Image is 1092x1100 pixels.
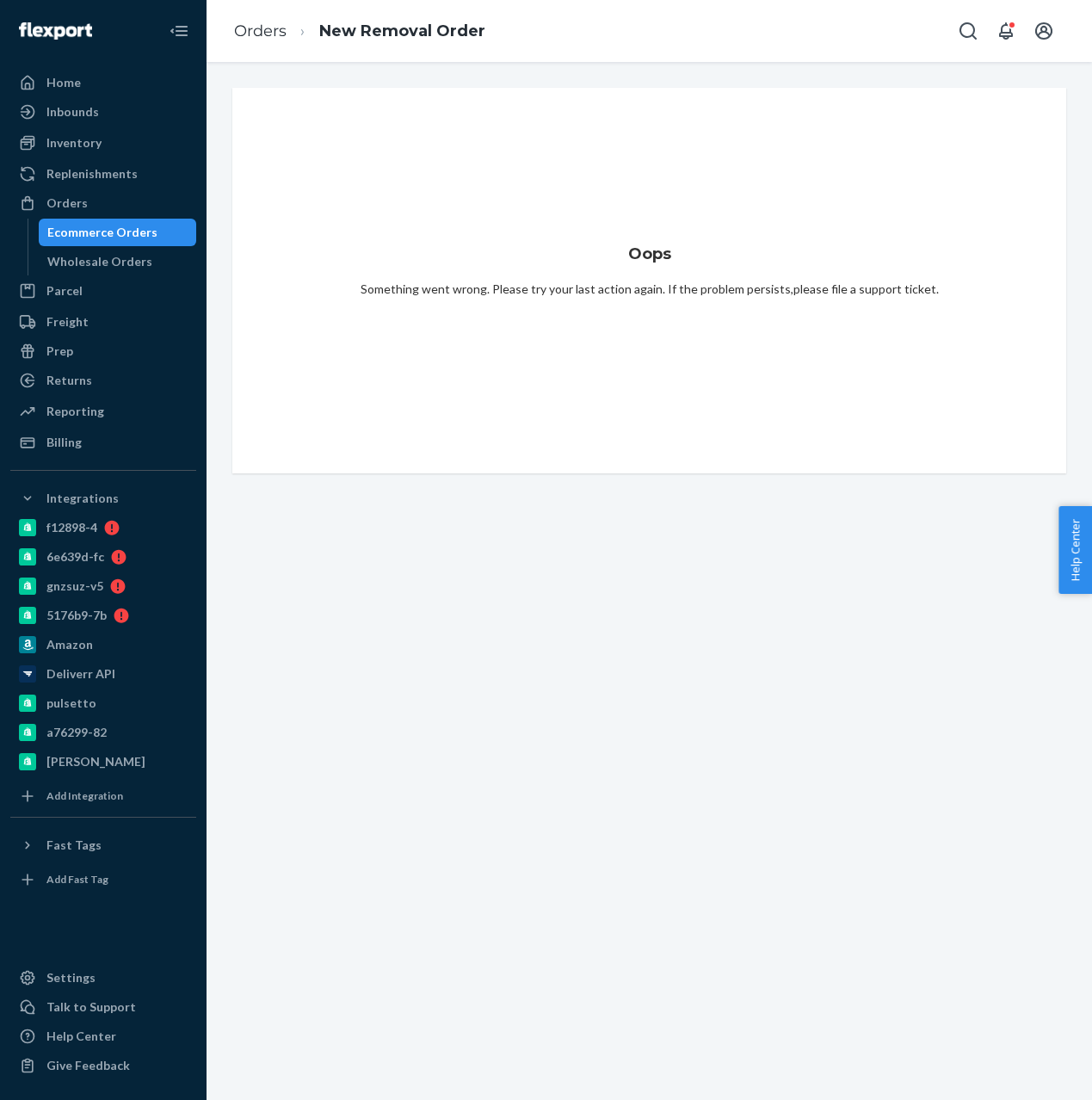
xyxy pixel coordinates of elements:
a: Orders [10,189,196,217]
div: [PERSON_NAME] [46,753,145,770]
div: Inbounds [46,103,99,121]
a: Orders [234,22,287,40]
div: Prep [46,343,73,360]
div: 5176b9-7b [46,607,107,624]
a: 6e639d-fc [10,543,196,571]
a: Help Center [10,1023,196,1050]
a: Inbounds [10,98,196,126]
div: Ecommerce Orders [47,224,157,241]
a: 5176b9-7b [10,602,196,629]
div: Freight [46,313,89,331]
a: Home [10,69,196,96]
button: Open account menu [1027,14,1061,48]
div: f12898-4 [46,519,97,536]
div: Settings [46,969,96,986]
div: 6e639d-fc [46,548,104,565]
a: Reporting [10,398,196,425]
div: Give Feedback [46,1057,130,1074]
a: Deliverr API [10,660,196,688]
div: Help Center [46,1028,116,1045]
a: Ecommerce Orders [39,219,197,246]
div: Integrations [46,490,119,507]
div: Fast Tags [46,837,102,854]
a: Inventory [10,129,196,157]
a: Settings [10,964,196,992]
a: Wholesale Orders [39,248,197,275]
button: please file a support ticket [793,281,936,298]
img: Flexport logo [19,22,92,40]
div: gnzsuz-v5 [46,578,103,595]
a: Parcel [10,277,196,305]
div: Billing [46,434,82,451]
div: Inventory [46,134,102,151]
a: Billing [10,429,196,456]
button: Fast Tags [10,831,196,859]
a: a76299-82 [10,719,196,746]
div: Talk to Support [46,998,136,1016]
div: Replenishments [46,165,138,182]
a: Freight [10,308,196,336]
a: Replenishments [10,160,196,188]
button: Open notifications [989,14,1023,48]
button: Give Feedback [10,1052,196,1079]
div: Orders [46,195,88,212]
button: Help Center [1058,506,1092,594]
button: Open Search Box [951,14,985,48]
a: Prep [10,337,196,365]
div: Parcel [46,282,83,300]
div: Add Fast Tag [46,872,108,887]
a: Add Fast Tag [10,866,196,893]
div: Reporting [46,403,104,420]
ol: breadcrumbs [220,6,499,57]
a: Returns [10,367,196,394]
a: pulsetto [10,689,196,717]
h5: Oops [628,246,671,263]
a: gnzsuz-v5 [10,572,196,600]
div: Deliverr API [46,665,115,683]
div: a76299-82 [46,724,107,741]
div: pulsetto [46,695,96,712]
div: Wholesale Orders [47,253,152,270]
button: Close Navigation [162,14,196,48]
a: [PERSON_NAME] [10,748,196,776]
a: f12898-4 [10,514,196,541]
button: Talk to Support [10,993,196,1021]
div: Something went wrong. Please try your last action again. If the problem persists, . [361,281,939,298]
div: Add Integration [46,788,123,803]
div: Amazon [46,636,93,653]
div: Returns [46,372,92,389]
a: Add Integration [10,782,196,810]
button: Integrations [10,485,196,512]
a: Amazon [10,631,196,658]
div: Home [46,74,81,91]
a: New Removal Order [319,22,485,40]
